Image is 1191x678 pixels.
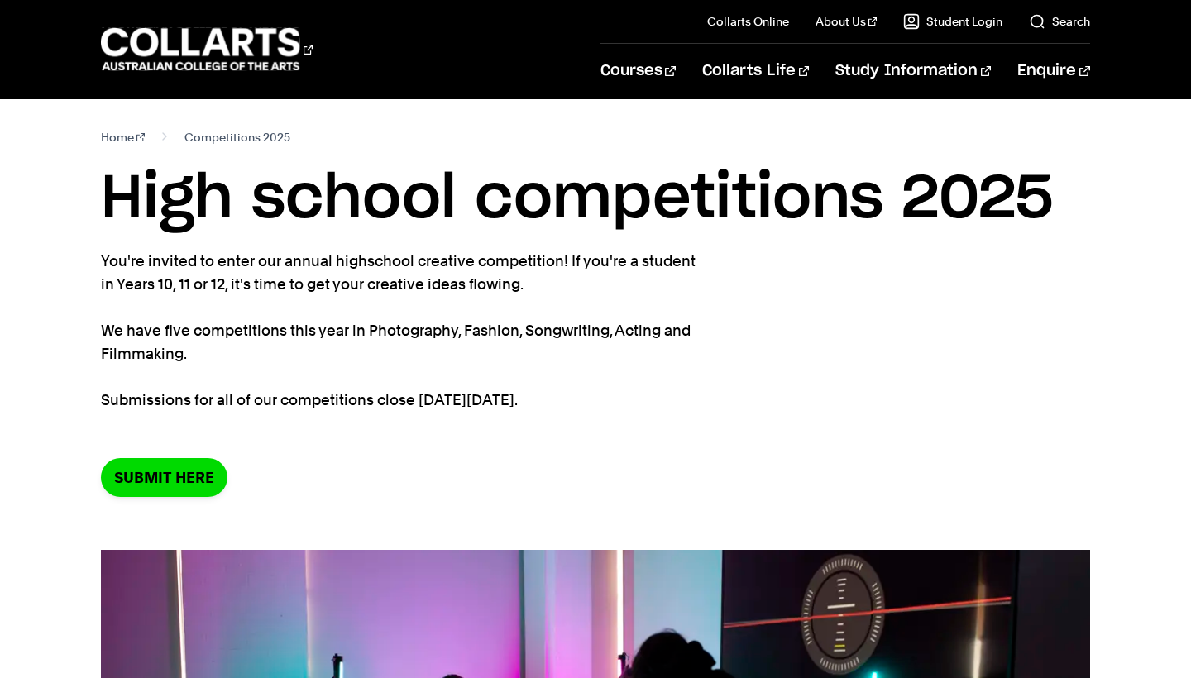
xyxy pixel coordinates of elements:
[835,44,991,98] a: Study Information
[702,44,809,98] a: Collarts Life
[101,126,145,149] a: Home
[101,458,227,497] a: SUBMIT HERE
[184,126,290,149] span: Competitions 2025
[1017,44,1089,98] a: Enquire
[101,26,313,73] div: Go to homepage
[1029,13,1090,30] a: Search
[707,13,789,30] a: Collarts Online
[816,13,877,30] a: About Us
[101,250,705,412] p: You're invited to enter our annual highschool creative competition! If you're a student in Years ...
[903,13,1002,30] a: Student Login
[600,44,676,98] a: Courses
[101,162,1089,236] h1: High school competitions 2025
